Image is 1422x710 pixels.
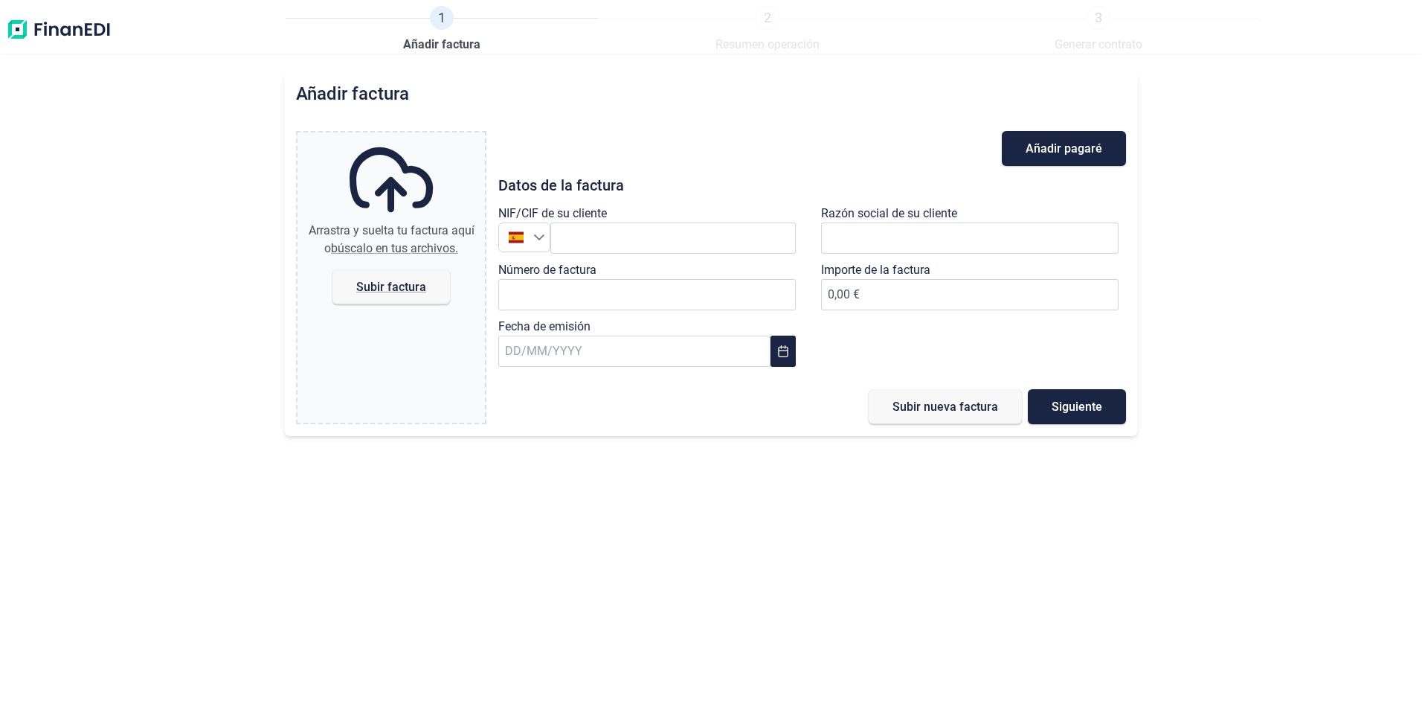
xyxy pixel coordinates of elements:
span: Subir nueva factura [892,401,998,412]
span: Subir factura [356,281,426,292]
label: Razón social de su cliente [821,205,957,223]
label: NIF/CIF de su cliente [498,205,607,223]
label: Importe de la factura [821,261,930,279]
button: Subir nueva factura [869,389,1022,424]
div: Arrastra y suelta tu factura aquí o [303,222,479,258]
label: Número de factura [498,261,596,279]
input: DD/MM/YYYY [498,336,770,367]
span: 1 [430,6,454,30]
button: Añadir pagaré [1002,131,1126,166]
h2: Añadir factura [296,83,409,104]
div: Seleccione un país [533,223,550,252]
button: Siguiente [1028,389,1126,424]
span: Siguiente [1052,401,1102,412]
span: Añadir pagaré [1026,143,1102,154]
h3: Datos de la factura [498,178,1125,193]
span: búscalo en tus archivos. [331,241,458,255]
a: 1Añadir factura [403,6,480,54]
label: Fecha de emisión [498,318,591,336]
img: Logo de aplicación [6,6,112,54]
button: Choose Date [770,336,796,367]
span: Añadir factura [403,36,480,54]
img: ES [509,230,523,244]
